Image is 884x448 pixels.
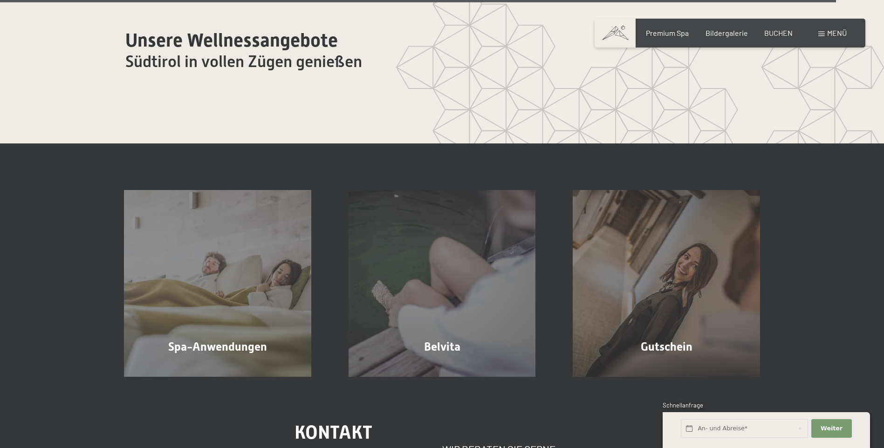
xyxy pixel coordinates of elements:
[646,28,689,37] a: Premium Spa
[168,340,267,353] span: Spa-Anwendungen
[125,29,338,51] span: Unsere Wellnessangebote
[295,421,372,443] span: Kontakt
[811,419,851,438] button: Weiter
[821,424,843,433] span: Weiter
[827,28,847,37] span: Menü
[125,52,362,71] span: Südtirol in vollen Zügen genießen
[330,190,555,377] a: Ein Wellness-Urlaub in Südtirol – 7.700 m² Spa, 10 Saunen Belvita
[424,340,460,353] span: Belvita
[105,190,330,377] a: Ein Wellness-Urlaub in Südtirol – 7.700 m² Spa, 10 Saunen Spa-Anwendungen
[764,28,793,37] a: BUCHEN
[554,190,779,377] a: Ein Wellness-Urlaub in Südtirol – 7.700 m² Spa, 10 Saunen Gutschein
[706,28,748,37] a: Bildergalerie
[641,340,692,353] span: Gutschein
[663,401,703,409] span: Schnellanfrage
